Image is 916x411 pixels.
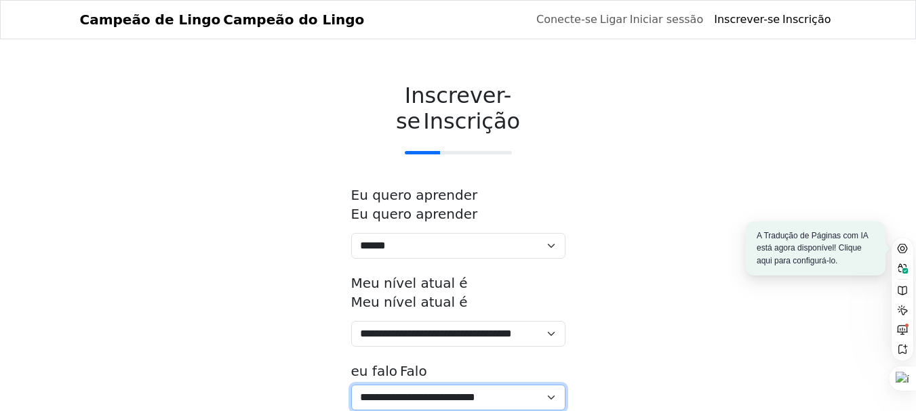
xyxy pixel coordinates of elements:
sider-trans-text: Ligar [600,13,627,26]
font: Iniciar sessão [630,13,703,26]
a: Conecte-seLigarIniciar sessão [531,6,709,33]
font: Meu nível atual é [351,294,468,310]
font: Campeão de Lingo [80,12,221,28]
font: Inscrever-se [396,83,511,134]
font: Inscrever-se [714,13,780,26]
font: Inscrição [782,13,831,26]
font: Campeão do Lingo [223,12,364,28]
a: Inscrever-seInscrição [709,6,836,33]
font: Eu quero aprender [351,206,478,222]
font: Inscrição [423,108,520,134]
font: eu falo [351,363,397,379]
font: Falo [400,363,427,379]
font: Meu nível atual é [351,275,468,291]
font: Eu quero aprender [351,187,478,203]
a: Campeão de LingoCampeão do Lingo [80,6,365,33]
font: Conecte-se [536,13,627,26]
